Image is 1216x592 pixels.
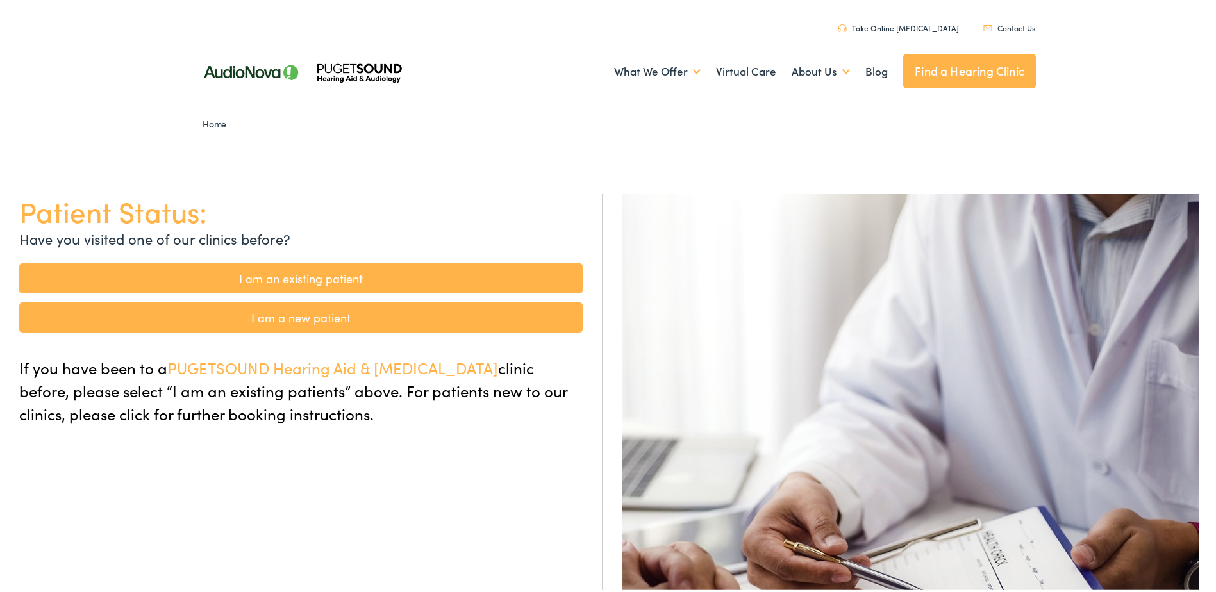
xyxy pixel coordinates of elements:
a: Home [203,115,233,127]
a: I am a new patient [19,300,583,330]
a: Contact Us [983,20,1035,31]
span: PUGETSOUND Hearing Aid & [MEDICAL_DATA] [167,354,498,375]
p: If you have been to a clinic before, please select “I am an existing patients” above. For patient... [19,354,583,423]
img: utility icon [838,22,847,29]
a: About Us [792,45,850,93]
a: Take Online [MEDICAL_DATA] [838,20,959,31]
h1: Patient Status: [19,192,583,226]
a: Virtual Care [716,45,776,93]
a: Find a Hearing Clinic [903,51,1036,86]
p: Have you visited one of our clinics before? [19,226,583,247]
img: utility icon [983,22,992,29]
a: What We Offer [614,45,701,93]
a: I am an existing patient [19,261,583,291]
a: Blog [865,45,888,93]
